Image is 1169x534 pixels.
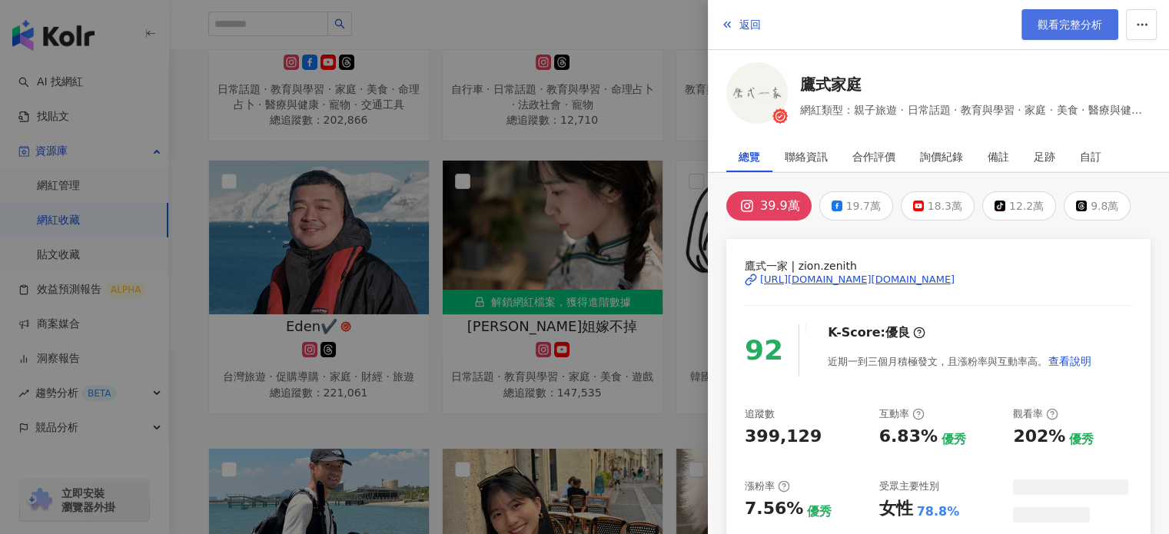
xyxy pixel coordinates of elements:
[807,503,832,520] div: 優秀
[852,141,895,172] div: 合作評價
[739,141,760,172] div: 總覽
[982,191,1056,221] button: 12.2萬
[745,257,1132,274] span: 鷹式一家 | zion.zenith
[1038,18,1102,31] span: 觀看完整分析
[1091,195,1118,217] div: 9.8萬
[720,9,762,40] button: 返回
[800,101,1151,118] span: 網紅類型：親子旅遊 · 日常話題 · 教育與學習 · 家庭 · 美食 · 醫療與健康 · 運動 · 旅遊
[1009,195,1044,217] div: 12.2萬
[942,431,966,448] div: 優秀
[988,141,1009,172] div: 備註
[1064,191,1131,221] button: 9.8萬
[879,425,938,449] div: 6.83%
[828,324,925,341] div: K-Score :
[760,273,955,287] div: [URL][DOMAIN_NAME][DOMAIN_NAME]
[745,497,803,521] div: 7.56%
[901,191,975,221] button: 18.3萬
[726,62,788,124] img: KOL Avatar
[745,407,775,421] div: 追蹤數
[885,324,910,341] div: 優良
[1034,141,1055,172] div: 足跡
[726,191,812,221] button: 39.9萬
[785,141,828,172] div: 聯絡資訊
[745,479,790,493] div: 漲粉率
[920,141,963,172] div: 詢價紀錄
[1069,431,1094,448] div: 優秀
[819,191,893,221] button: 19.7萬
[739,18,761,31] span: 返回
[745,425,822,449] div: 399,129
[828,346,1092,376] div: 近期一到三個月積極發文，且漲粉率與互動率高。
[879,497,913,521] div: 女性
[879,407,925,421] div: 互動率
[745,329,783,373] div: 92
[1013,407,1058,421] div: 觀看率
[726,62,788,129] a: KOL Avatar
[745,273,1132,287] a: [URL][DOMAIN_NAME][DOMAIN_NAME]
[1048,355,1091,367] span: 查看說明
[1013,425,1065,449] div: 202%
[1021,9,1118,40] a: 觀看完整分析
[846,195,881,217] div: 19.7萬
[928,195,962,217] div: 18.3萬
[917,503,960,520] div: 78.8%
[879,479,939,493] div: 受眾主要性別
[800,74,1151,95] a: 鷹式家庭
[760,195,800,217] div: 39.9萬
[1080,141,1101,172] div: 自訂
[1048,346,1092,376] button: 查看說明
